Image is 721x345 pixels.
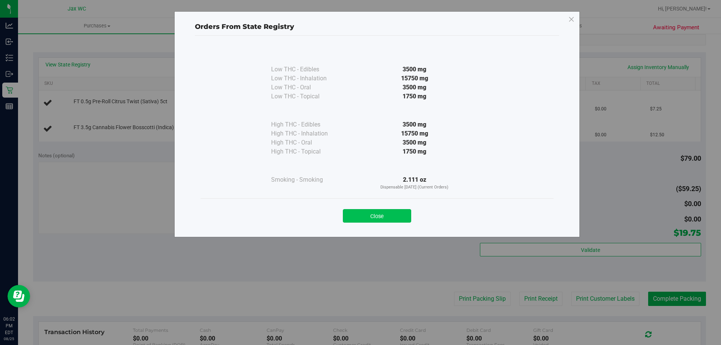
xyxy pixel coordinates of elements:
span: Orders From State Registry [195,23,294,31]
div: 15750 mg [346,74,483,83]
div: Smoking - Smoking [271,175,346,184]
div: Low THC - Edibles [271,65,346,74]
div: Low THC - Topical [271,92,346,101]
button: Close [343,209,411,223]
div: 15750 mg [346,129,483,138]
div: Low THC - Inhalation [271,74,346,83]
div: High THC - Inhalation [271,129,346,138]
div: 1750 mg [346,147,483,156]
div: 3500 mg [346,120,483,129]
div: 1750 mg [346,92,483,101]
div: 3500 mg [346,65,483,74]
iframe: Resource center [8,285,30,307]
div: 2.111 oz [346,175,483,191]
div: Low THC - Oral [271,83,346,92]
div: 3500 mg [346,83,483,92]
div: 3500 mg [346,138,483,147]
p: Dispensable [DATE] (Current Orders) [346,184,483,191]
div: High THC - Edibles [271,120,346,129]
div: High THC - Topical [271,147,346,156]
div: High THC - Oral [271,138,346,147]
